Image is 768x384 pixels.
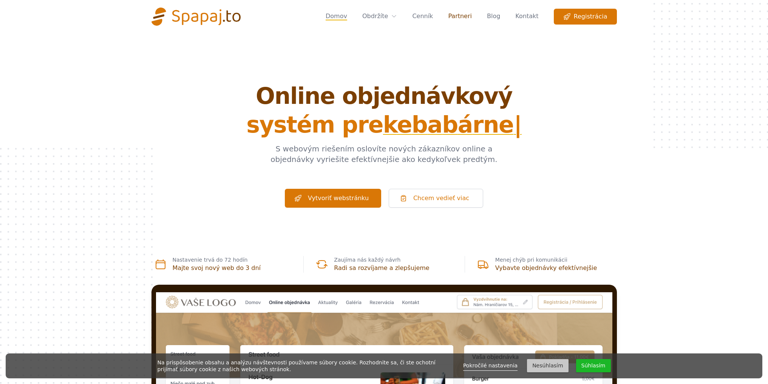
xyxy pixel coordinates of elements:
span: systém pre [151,113,617,136]
a: Kontakt [515,9,538,25]
p: Menej chýb pri komunikácii [495,256,614,264]
p: Zaujíma nás každý návrh [334,256,453,264]
button: Súhlasím [576,359,611,372]
span: Online objednávkový [151,85,617,107]
a: Cenník [412,9,433,25]
p: S webovým riešením oslovíte nových zákazníkov online a objednávky vyriešite efektívnejšie ako ked... [257,143,511,165]
span: k e b a b á r n e [383,111,513,138]
h3: Majte svoj nový web do 3 dní [173,264,292,273]
div: Na prispôsobenie obsahu a analýzu návštevnosti používame súbory cookie. Rozhodnite sa, či ste och... [158,359,446,373]
a: Obdržíte [362,12,397,21]
a: Pokročilé nastavenia [463,361,518,371]
a: Chcem vedieť viac [389,189,483,208]
a: Blog [487,9,500,25]
h3: Radi sa rozvíjame a zlepšujeme [334,264,453,273]
h3: Vybavte objednávky efektívnejšie [495,264,614,273]
p: Nastavenie trvá do 72 hodín [173,256,292,264]
a: Partneri [448,9,472,25]
button: Nesúhlasím [527,359,568,372]
span: Registrácia [563,12,607,21]
a: Vytvoriť webstránku [285,189,381,208]
nav: Global [151,9,617,24]
a: Registrácia [554,9,617,25]
a: Domov [326,9,347,25]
